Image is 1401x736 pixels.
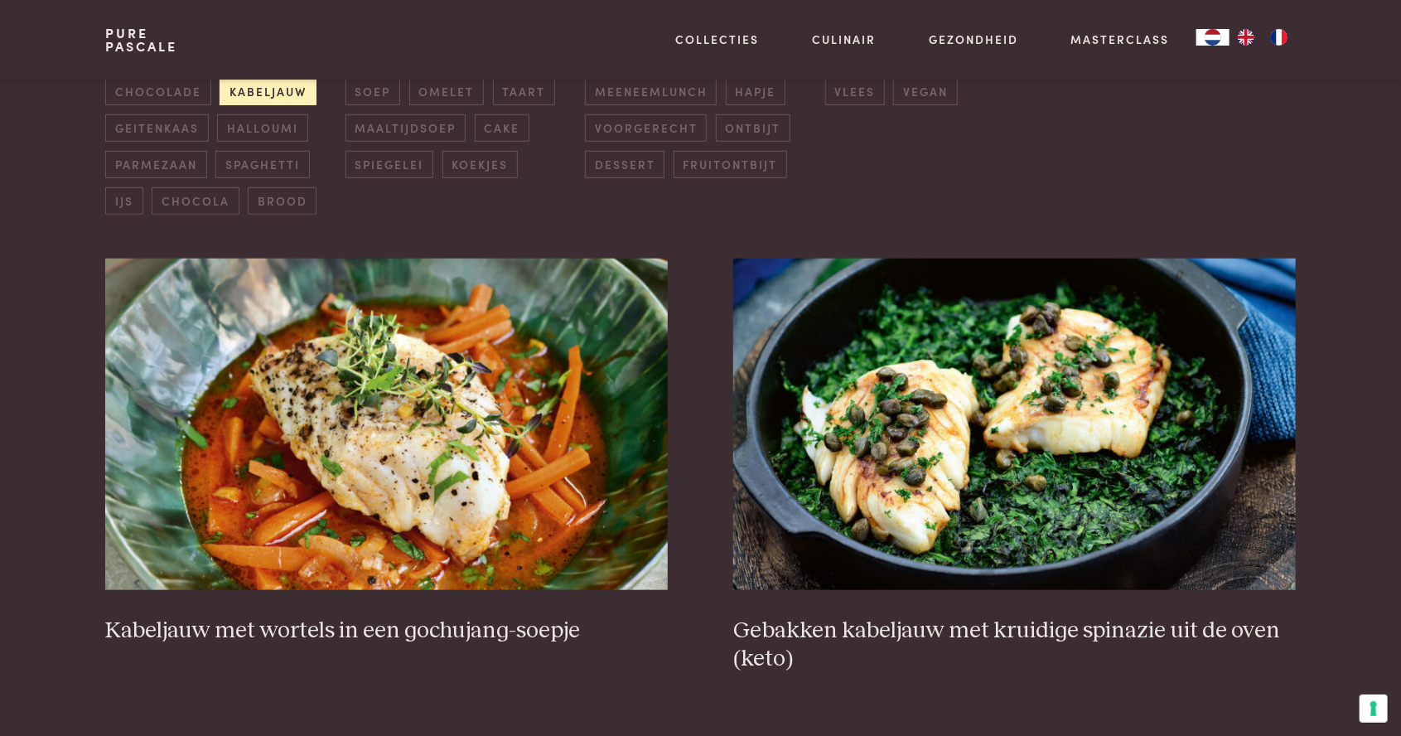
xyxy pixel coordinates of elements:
span: spiegelei [345,151,433,178]
span: taart [493,78,555,105]
img: Gebakken kabeljauw met kruidige spinazie uit de oven (keto) [733,259,1295,590]
span: omelet [409,78,484,105]
span: vlees [825,78,885,105]
button: Uw voorkeuren voor toestemming voor trackingtechnologieën [1360,695,1388,723]
span: ontbijt [716,114,790,142]
span: koekjes [442,151,518,178]
a: Gezondheid [929,31,1018,48]
h3: Kabeljauw met wortels in een gochujang-soepje [105,617,667,646]
span: fruitontbijt [674,151,787,178]
a: Collecties [676,31,760,48]
a: Masterclass [1071,31,1170,48]
a: EN [1229,29,1263,46]
span: parmezaan [105,151,206,178]
span: geitenkaas [105,114,208,142]
span: spaghetti [215,151,309,178]
div: Language [1196,29,1229,46]
a: FR [1263,29,1296,46]
span: ijs [105,187,143,215]
span: cake [475,114,529,142]
img: Kabeljauw met wortels in een gochujang-soepje [105,259,667,590]
a: Kabeljauw met wortels in een gochujang-soepje Kabeljauw met wortels in een gochujang-soepje [105,259,667,645]
span: chocolade [105,78,210,105]
span: brood [248,187,316,215]
h3: Gebakken kabeljauw met kruidige spinazie uit de oven (keto) [733,617,1295,674]
a: Culinair [812,31,876,48]
span: maaltijdsoep [345,114,466,142]
span: dessert [585,151,664,178]
span: voorgerecht [585,114,707,142]
span: kabeljauw [220,78,316,105]
span: soep [345,78,400,105]
a: NL [1196,29,1229,46]
aside: Language selected: Nederlands [1196,29,1296,46]
ul: Language list [1229,29,1296,46]
span: hapje [726,78,785,105]
span: chocola [152,187,239,215]
a: PurePascale [105,27,177,53]
a: Gebakken kabeljauw met kruidige spinazie uit de oven (keto) Gebakken kabeljauw met kruidige spina... [733,259,1295,674]
span: meeneemlunch [585,78,717,105]
span: halloumi [217,114,307,142]
span: vegan [893,78,957,105]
